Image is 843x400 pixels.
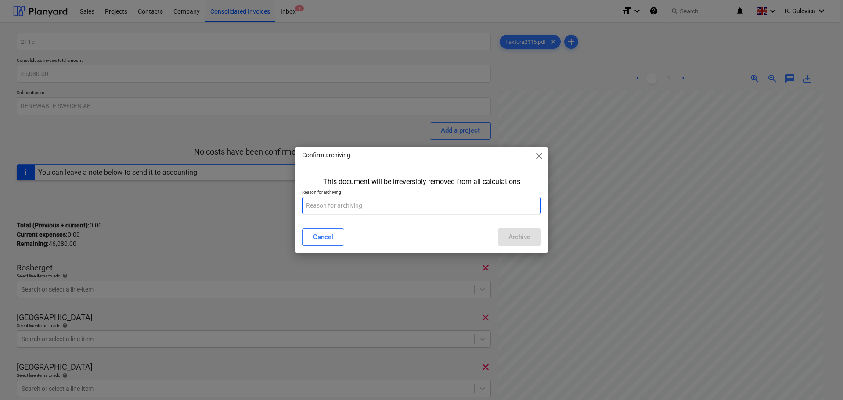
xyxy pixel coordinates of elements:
p: Confirm archiving [302,151,350,160]
button: Cancel [302,228,344,246]
input: Reason for archiving [302,197,541,214]
iframe: Chat Widget [799,358,843,400]
div: Cancel [313,231,333,243]
div: This document will be irreversibly removed from all calculations [323,177,520,186]
span: close [534,151,544,161]
p: Reason for archiving [302,189,541,197]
